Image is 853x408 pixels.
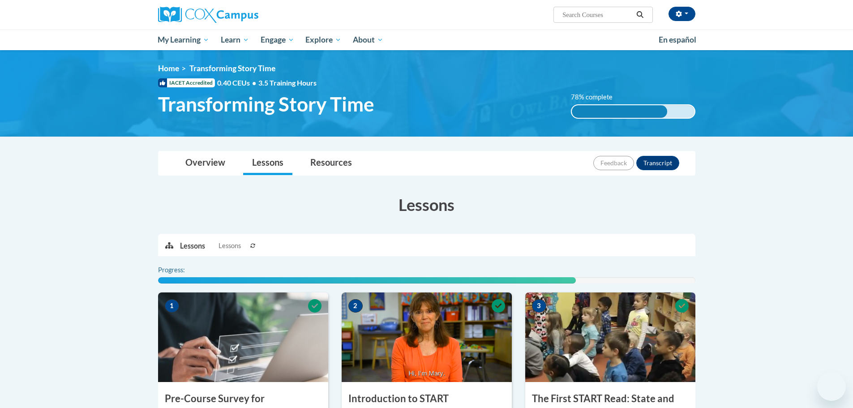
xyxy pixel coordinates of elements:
span: Transforming Story Time [189,64,275,73]
h3: Introduction to START [342,392,512,406]
h3: Lessons [158,193,695,216]
label: 78% complete [571,92,622,102]
p: Lessons [180,241,205,251]
span: Transforming Story Time [158,92,374,116]
span: 3 [532,299,546,313]
a: En español [653,30,702,49]
a: Lessons [243,151,292,175]
img: Course Image [342,292,512,382]
a: Engage [255,30,300,50]
button: Feedback [593,156,634,170]
button: Account Settings [669,7,695,21]
div: 78% complete [572,105,667,118]
span: Explore [305,34,341,45]
iframe: Button to launch messaging window [817,372,846,401]
div: Main menu [145,30,709,50]
span: My Learning [158,34,209,45]
span: 3.5 Training Hours [258,78,317,87]
span: 1 [165,299,179,313]
a: Home [158,64,179,73]
a: Learn [215,30,255,50]
span: Engage [261,34,294,45]
input: Search Courses [562,9,633,20]
a: My Learning [152,30,215,50]
a: Resources [301,151,361,175]
img: Cox Campus [158,7,258,23]
img: Course Image [525,292,695,382]
span: 0.40 CEUs [217,78,258,88]
label: Progress: [158,265,210,275]
span: 2 [348,299,363,313]
span: Lessons [219,241,241,251]
button: Search [633,9,647,20]
a: About [347,30,389,50]
span: About [353,34,383,45]
span: Learn [221,34,249,45]
span: En español [659,35,696,44]
span: • [252,78,256,87]
a: Cox Campus [158,7,328,23]
img: Course Image [158,292,328,382]
button: Transcript [636,156,679,170]
a: Explore [300,30,347,50]
a: Overview [176,151,234,175]
span: IACET Accredited [158,78,215,87]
